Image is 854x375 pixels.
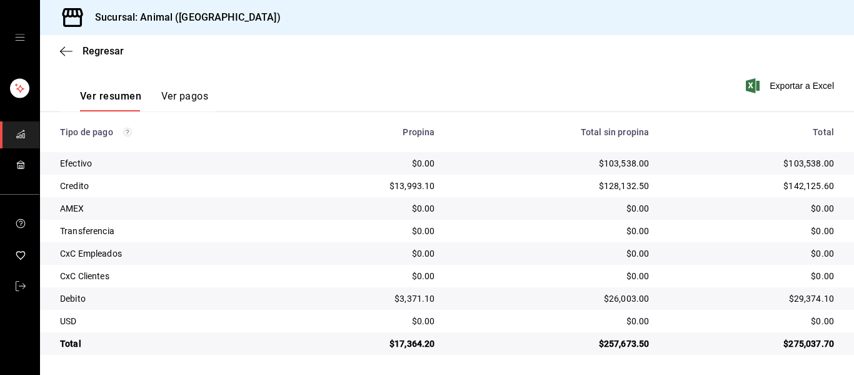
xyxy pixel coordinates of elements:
[296,315,435,327] div: $0.00
[83,45,124,57] span: Regresar
[161,90,208,111] button: Ver pagos
[60,270,276,282] div: CxC Clientes
[748,78,834,93] button: Exportar a Excel
[669,202,834,215] div: $0.00
[296,292,435,305] div: $3,371.10
[455,292,649,305] div: $26,003.00
[60,225,276,237] div: Transferencia
[669,270,834,282] div: $0.00
[296,202,435,215] div: $0.00
[80,90,208,111] div: navigation tabs
[669,315,834,327] div: $0.00
[85,10,281,25] h3: Sucursal: Animal ([GEOGRAPHIC_DATA])
[455,315,649,327] div: $0.00
[669,337,834,350] div: $275,037.70
[455,180,649,192] div: $128,132.50
[296,247,435,260] div: $0.00
[296,127,435,137] div: Propina
[296,337,435,350] div: $17,364.20
[669,180,834,192] div: $142,125.60
[80,90,141,111] button: Ver resumen
[455,270,649,282] div: $0.00
[60,337,276,350] div: Total
[60,157,276,170] div: Efectivo
[455,337,649,350] div: $257,673.50
[60,127,276,137] div: Tipo de pago
[669,225,834,237] div: $0.00
[60,292,276,305] div: Debito
[455,127,649,137] div: Total sin propina
[60,202,276,215] div: AMEX
[123,128,132,136] svg: Los pagos realizados con Pay y otras terminales son montos brutos.
[669,157,834,170] div: $103,538.00
[296,225,435,237] div: $0.00
[455,225,649,237] div: $0.00
[15,33,25,43] button: open drawer
[669,127,834,137] div: Total
[296,270,435,282] div: $0.00
[455,247,649,260] div: $0.00
[60,45,124,57] button: Regresar
[296,180,435,192] div: $13,993.10
[60,180,276,192] div: Credito
[455,202,649,215] div: $0.00
[60,315,276,327] div: USD
[296,157,435,170] div: $0.00
[455,157,649,170] div: $103,538.00
[60,247,276,260] div: CxC Empleados
[669,247,834,260] div: $0.00
[669,292,834,305] div: $29,374.10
